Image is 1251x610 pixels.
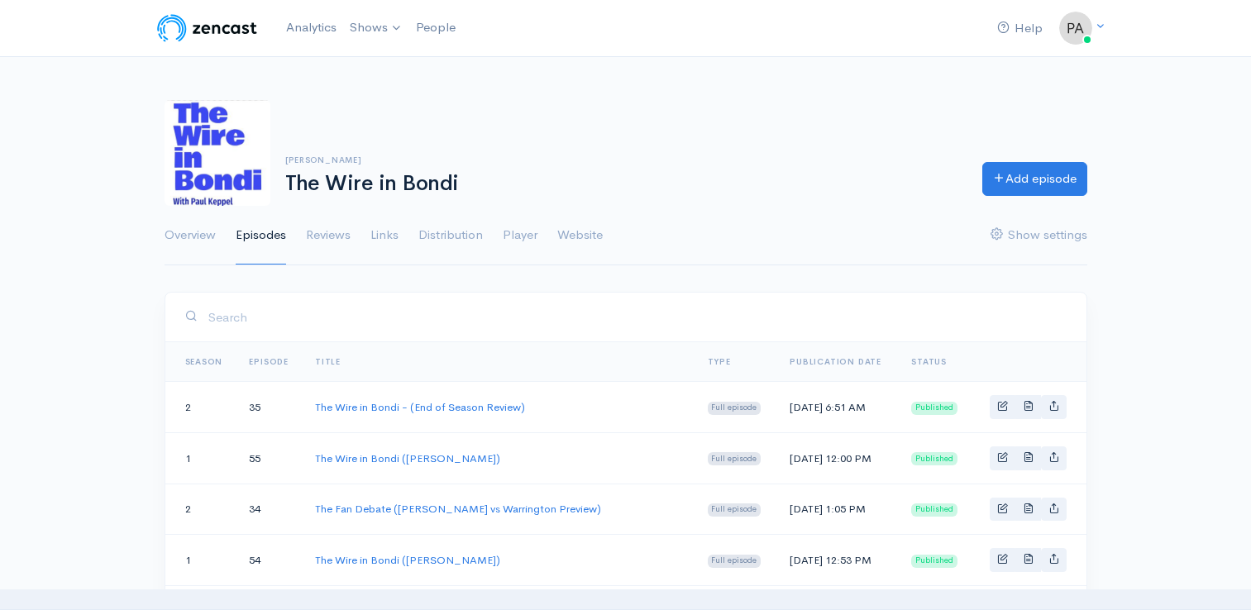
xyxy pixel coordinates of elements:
a: The Wire in Bondi ([PERSON_NAME]) [315,451,500,465]
span: Full episode [708,503,762,517]
td: [DATE] 12:00 PM [776,432,898,484]
td: 55 [236,432,302,484]
a: Season [185,356,223,367]
span: Full episode [708,555,762,568]
a: Show settings [991,206,1087,265]
div: Basic example [990,548,1067,572]
iframe: gist-messenger-bubble-iframe [1195,554,1234,593]
span: Status [911,356,947,367]
div: Basic example [990,498,1067,522]
td: 54 [236,535,302,586]
a: Add episode [982,162,1087,196]
td: [DATE] 12:53 PM [776,535,898,586]
input: Search [208,300,1067,334]
a: Links [370,206,399,265]
a: The Wire in Bondi ([PERSON_NAME]) [315,553,500,567]
a: Shows [343,10,409,46]
a: Reviews [306,206,351,265]
div: Basic example [990,446,1067,470]
div: Basic example [990,395,1067,419]
span: Full episode [708,452,762,465]
td: 35 [236,382,302,433]
a: Analytics [279,10,343,45]
a: Overview [165,206,216,265]
td: 1 [165,432,236,484]
a: Website [557,206,603,265]
td: [DATE] 6:51 AM [776,382,898,433]
img: ... [1059,12,1092,45]
a: Distribution [418,206,483,265]
span: Published [911,402,957,415]
td: 2 [165,382,236,433]
td: [DATE] 1:05 PM [776,484,898,535]
td: 2 [165,484,236,535]
a: Player [503,206,537,265]
a: Episode [249,356,289,367]
a: Type [708,356,731,367]
img: ZenCast Logo [155,12,260,45]
a: Publication date [790,356,881,367]
a: Help [991,11,1049,46]
span: Published [911,555,957,568]
td: 1 [165,535,236,586]
h1: The Wire in Bondi [285,172,962,196]
span: Full episode [708,402,762,415]
span: Published [911,503,957,517]
td: 34 [236,484,302,535]
a: People [409,10,462,45]
h6: [PERSON_NAME] [285,155,962,164]
a: The Fan Debate ([PERSON_NAME] vs Warrington Preview) [315,502,601,516]
span: Published [911,452,957,465]
a: Episodes [236,206,286,265]
a: The Wire in Bondi - (End of Season Review) [315,400,525,414]
a: Title [315,356,341,367]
